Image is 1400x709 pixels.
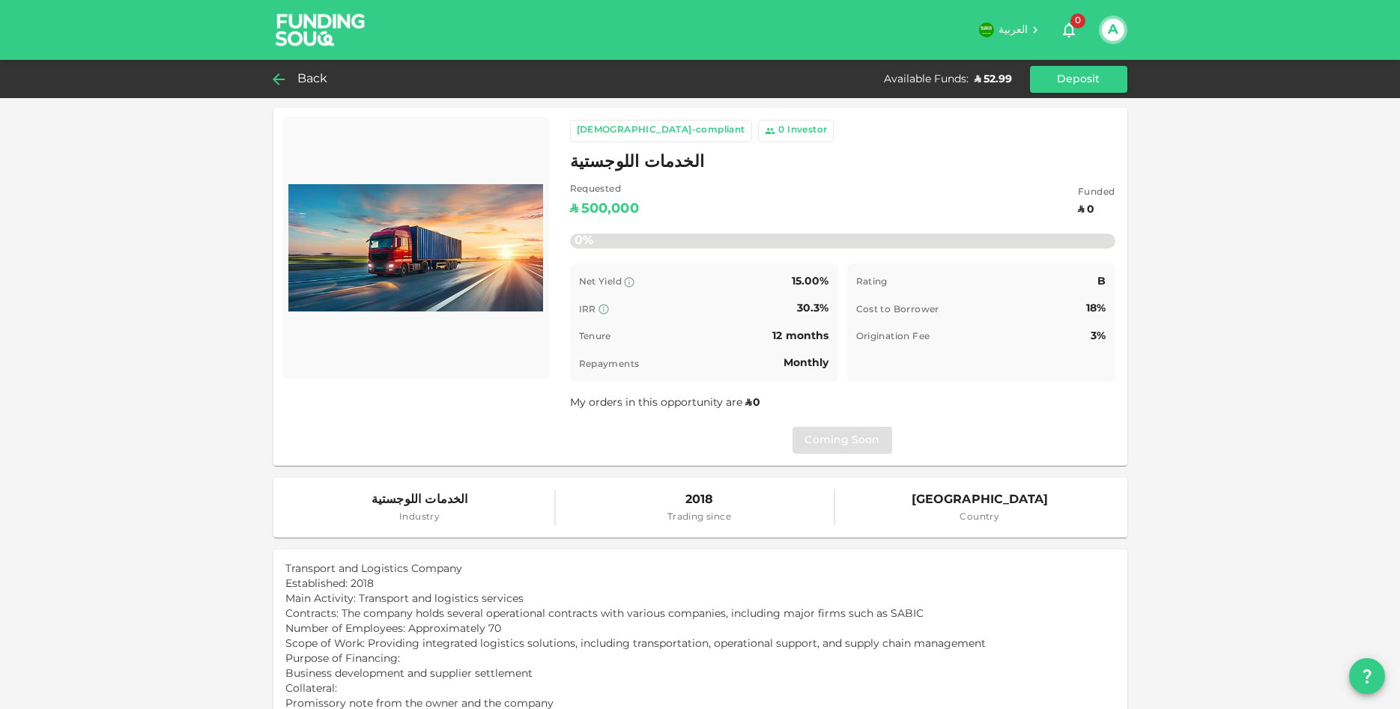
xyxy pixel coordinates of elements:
[1086,303,1106,314] span: 18%
[579,332,611,341] span: Tenure
[856,278,888,287] span: Rating
[999,25,1028,35] span: العربية
[570,398,762,408] span: My orders in this opportunity are
[579,278,622,287] span: Net Yield
[1078,186,1115,201] span: Funded
[856,305,939,314] span: Cost to Borrower
[792,276,829,287] span: 15.00%
[856,332,930,341] span: Origination Fee
[745,398,751,408] span: ʢ
[297,69,328,90] span: Back
[1349,658,1385,694] button: question
[285,562,1115,651] p: Transport and Logistics Company Established: 2018 Main Activity: Transport and logistics services...
[975,72,1012,87] div: ʢ 52.99
[570,148,705,177] span: الخدمات اللوجستية
[753,398,760,408] span: 0
[912,511,1049,526] span: Country
[912,490,1049,511] span: [GEOGRAPHIC_DATA]
[1070,13,1085,28] span: 0
[787,124,827,139] div: Investor
[372,511,468,526] span: Industry
[285,651,1115,681] p: Purpose of Financing: Business development and supplier settlement
[288,123,543,373] img: Marketplace Logo
[570,183,639,198] span: Requested
[797,303,829,314] span: 30.3%
[1054,15,1084,45] button: 0
[884,72,969,87] div: Available Funds :
[667,490,731,511] span: 2018
[778,124,784,139] div: 0
[1091,331,1106,341] span: 3%
[577,124,745,139] div: [DEMOGRAPHIC_DATA]-compliant
[372,490,468,511] span: الخدمات اللوجستية
[1102,19,1124,41] button: A
[667,511,731,526] span: Trading since
[1097,276,1106,287] span: B
[772,331,828,341] span: 12 months
[979,22,994,37] img: flag-sa.b9a346574cdc8950dd34b50780441f57.svg
[579,360,640,369] span: Repayments
[784,358,829,368] span: Monthly
[1030,66,1127,93] button: Deposit
[579,305,596,314] span: IRR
